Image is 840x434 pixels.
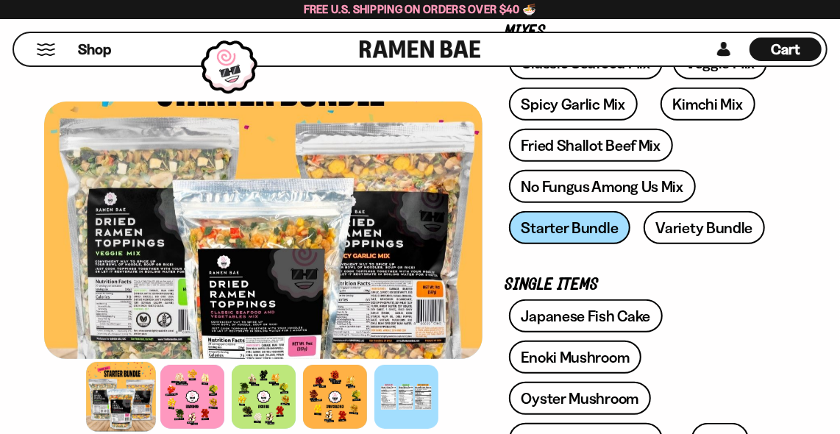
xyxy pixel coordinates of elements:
a: Spicy Garlic Mix [509,88,638,121]
a: No Fungus Among Us Mix [509,170,696,203]
a: Fried Shallot Beef Mix [509,129,673,162]
span: Free U.S. Shipping on Orders over $40 🍜 [304,2,537,16]
div: Cart [750,33,822,65]
span: Cart [772,40,800,58]
a: Enoki Mushroom [509,341,642,374]
p: Single Items [505,278,774,292]
a: Oyster Mushroom [509,382,652,415]
button: Mobile Menu Trigger [36,43,56,56]
a: Shop [78,38,111,61]
a: Kimchi Mix [661,88,755,121]
a: Japanese Fish Cake [509,299,663,332]
span: Shop [78,40,111,60]
a: Variety Bundle [644,211,766,244]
